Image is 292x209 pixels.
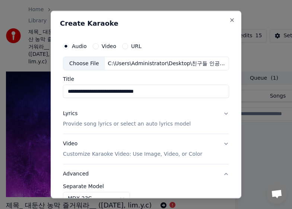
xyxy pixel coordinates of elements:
button: VideoCustomize Karaoke Video: Use Image, Video, or Color [63,134,229,164]
div: Choose File [63,57,105,70]
div: C:\Users\Administrator\Desktop\친구들 인공지능 교육\제목_ 대둔산 농막 즐거워라__ (1).mp3 [105,60,229,67]
div: Lyrics [63,110,77,117]
button: LyricsProvide song lyrics or select an auto lyrics model [63,104,229,134]
label: URL [131,43,142,48]
h2: Create Karaoke [60,20,232,26]
p: Customize Karaoke Video: Use Image, Video, or Color [63,151,202,158]
label: Separate Model [63,184,229,189]
label: Audio [72,43,87,48]
label: Video [102,43,116,48]
p: Provide song lyrics or select an auto lyrics model [63,120,191,128]
label: Title [63,76,229,82]
button: Advanced [63,164,229,184]
div: Video [63,140,202,158]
